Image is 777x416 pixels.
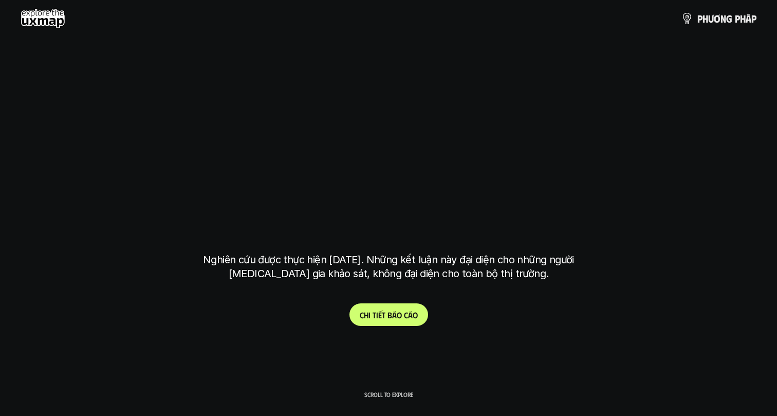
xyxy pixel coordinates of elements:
span: o [413,310,418,320]
span: i [368,310,371,320]
p: Scroll to explore [364,391,413,398]
span: á [408,310,413,320]
h1: phạm vi công việc của [201,118,576,161]
span: c [404,310,408,320]
span: p [735,13,740,24]
span: p [697,13,702,24]
p: Nghiên cứu được thực hiện [DATE]. Những kết luận này đại diện cho những người [MEDICAL_DATA] gia ... [196,253,581,281]
span: i [376,310,378,320]
span: á [392,310,397,320]
span: h [702,13,708,24]
h1: tại [GEOGRAPHIC_DATA] [206,200,572,243]
h6: Kết quả nghiên cứu [353,93,431,105]
span: ơ [714,13,720,24]
span: t [382,310,385,320]
span: o [397,310,402,320]
span: C [360,310,364,320]
span: g [726,13,732,24]
span: n [720,13,726,24]
span: á [746,13,751,24]
span: p [751,13,756,24]
span: ế [378,310,382,320]
a: phươngpháp [681,8,756,29]
span: h [740,13,746,24]
span: ư [708,13,714,24]
span: h [364,310,368,320]
span: t [373,310,376,320]
a: Chitiếtbáocáo [349,303,428,326]
span: b [387,310,392,320]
